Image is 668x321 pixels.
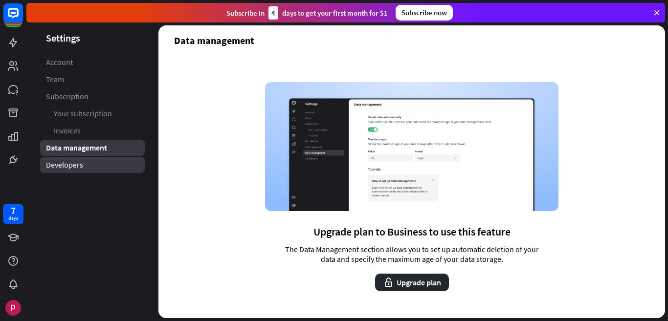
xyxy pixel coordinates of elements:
[40,106,145,122] a: Your subscription
[375,274,449,291] button: Upgrade plan
[158,25,665,55] header: Data management
[3,204,23,224] a: 7 days
[40,157,145,173] a: Developers
[46,143,107,153] span: Data management
[8,215,18,222] div: days
[40,123,145,139] a: Invoices
[277,244,546,264] span: The Data Management section allows you to set up automatic deletion of your data and specify the ...
[54,108,112,119] span: Your subscription
[11,206,16,215] div: 7
[40,71,145,87] a: Team
[40,88,145,105] a: Subscription
[313,225,511,238] span: Upgrade plan to Business to use this feature
[46,57,73,67] span: Account
[268,6,278,20] div: 4
[46,74,64,85] span: Team
[8,4,37,33] button: Open LiveChat chat widget
[54,126,81,136] span: Invoices
[40,54,145,70] a: Account
[46,160,83,170] span: Developers
[265,82,558,211] img: Data management page screenshot
[226,6,388,20] div: Subscribe in days to get your first month for $1
[46,91,89,102] span: Subscription
[26,31,158,44] header: Settings
[396,5,453,21] div: Subscribe now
